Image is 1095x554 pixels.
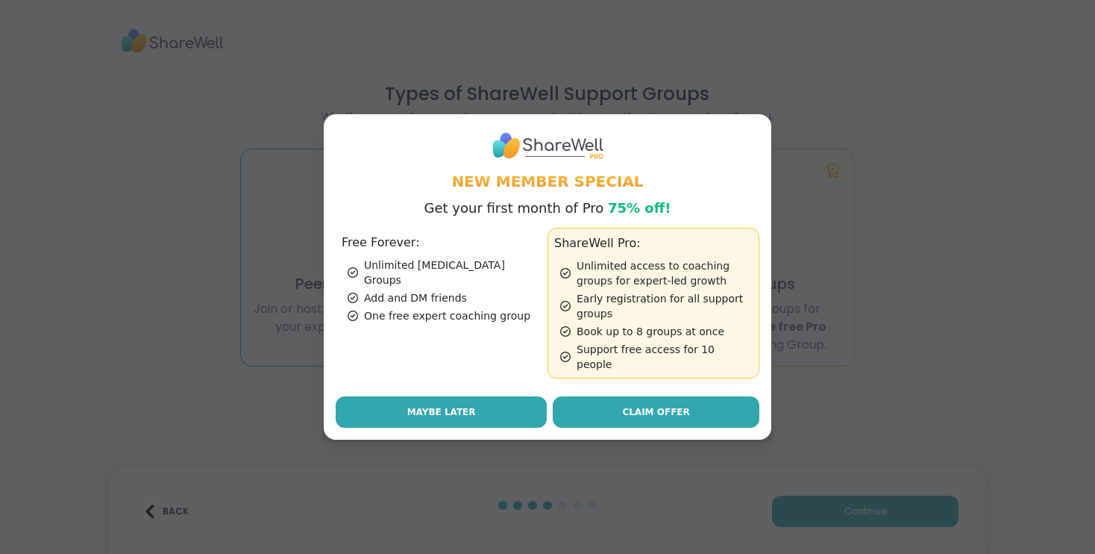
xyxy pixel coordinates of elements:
h1: New Member Special [336,171,759,192]
div: Add and DM friends [348,290,542,305]
div: Unlimited access to coaching groups for expert-led growth [560,258,753,288]
span: Claim Offer [622,405,689,419]
h3: Free Forever: [342,234,542,252]
img: ShareWell Logo [492,126,603,164]
h3: ShareWell Pro: [554,234,753,252]
div: Early registration for all support groups [560,291,753,321]
div: Unlimited [MEDICAL_DATA] Groups [348,258,542,287]
div: Support free access for 10 people [560,342,753,372]
a: Claim Offer [553,396,759,428]
span: 75% off! [608,200,671,216]
div: One free expert coaching group [348,308,542,323]
button: Maybe Later [336,396,547,428]
p: Get your first month of Pro [424,198,671,219]
div: Book up to 8 groups at once [560,324,753,339]
span: Maybe Later [407,405,476,419]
